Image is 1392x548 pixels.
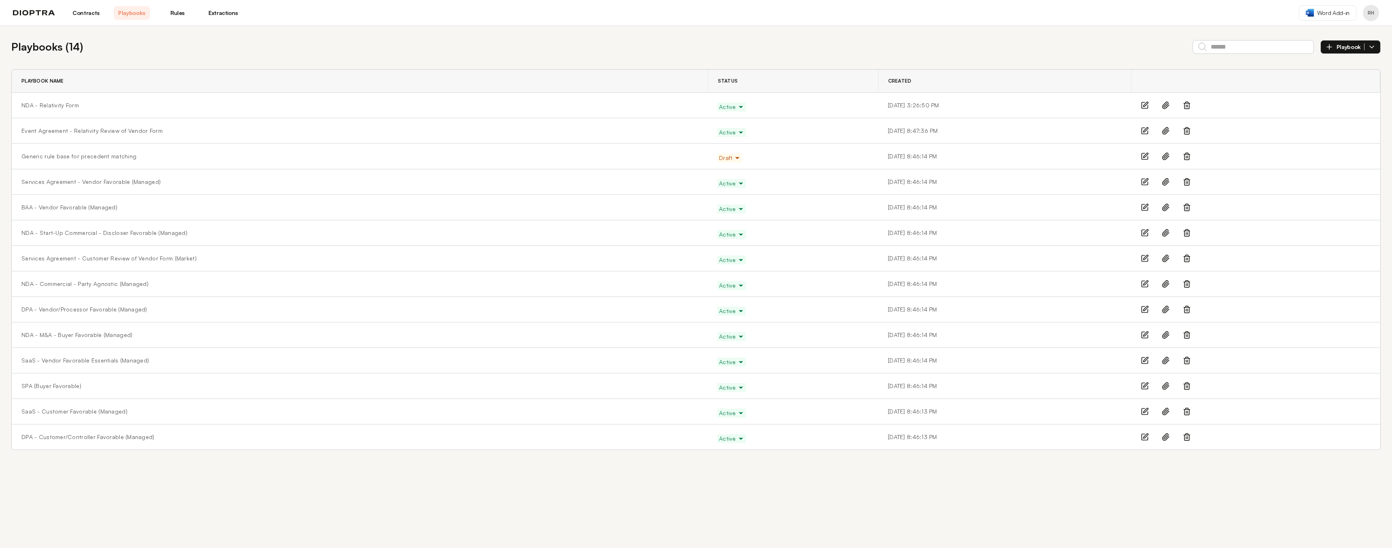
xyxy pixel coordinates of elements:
a: Rules [159,6,195,20]
span: Active [719,358,744,366]
button: Active [717,332,746,341]
h2: Playbooks ( 14 ) [11,39,83,55]
span: Draft [719,154,741,162]
span: Active [719,205,744,213]
span: Active [719,230,744,239]
span: Active [719,128,744,136]
button: Active [717,256,746,264]
button: Profile menu [1363,5,1379,21]
a: NDA - M&A - Buyer Favorable (Managed) [21,331,132,339]
button: Active [717,383,746,392]
a: Extractions [205,6,241,20]
a: Services Agreement - Vendor Favorable (Managed) [21,178,161,186]
td: [DATE] 8:46:14 PM [878,297,1131,322]
span: Active [719,307,744,315]
span: Active [719,256,744,264]
button: Active [717,409,746,418]
a: DPA - Customer/Controller Favorable (Managed) [21,433,155,441]
span: Playbook Name [21,78,64,84]
a: NDA - Start-Up Commercial - Discloser Favorable (Managed) [21,229,187,237]
td: [DATE] 8:46:14 PM [878,246,1131,271]
a: Word Add-in [1299,5,1356,21]
span: Active [719,333,744,341]
a: SPA (Buyer Favorable) [21,382,81,390]
button: Playbook [1320,40,1381,54]
a: Playbooks [114,6,150,20]
a: Event Agreement - Relativity Review of Vendor Form [21,127,163,135]
a: SaaS - Vendor Favorable Essentials (Managed) [21,356,149,365]
td: [DATE] 3:26:50 PM [878,93,1131,118]
span: Active [719,179,744,188]
span: Playbook [1337,43,1364,51]
span: Active [719,409,744,417]
span: Active [719,281,744,290]
a: Contracts [68,6,104,20]
span: Word Add-in [1317,9,1350,17]
td: [DATE] 8:46:14 PM [878,322,1131,348]
a: NDA - Commercial - Party Agnostic (Managed) [21,280,149,288]
td: [DATE] 8:46:13 PM [878,399,1131,424]
button: Active [717,281,746,290]
td: [DATE] 8:46:14 PM [878,220,1131,246]
td: [DATE] 8:46:13 PM [878,424,1131,450]
a: NDA - Relativity Form [21,101,79,109]
span: Status [718,78,738,84]
button: Active [717,179,746,188]
td: [DATE] 8:46:14 PM [878,271,1131,297]
img: word [1306,9,1314,17]
a: DPA - Vendor/Processor Favorable (Managed) [21,305,147,313]
button: Draft [717,154,742,162]
button: Active [717,205,746,213]
a: BAA - Vendor Favorable (Managed) [21,203,117,211]
span: Created [888,78,912,84]
button: Active [717,128,746,137]
td: [DATE] 8:46:14 PM [878,348,1131,373]
span: Active [719,103,744,111]
span: Active [719,384,744,392]
td: [DATE] 8:47:36 PM [878,118,1131,144]
img: logo [13,10,55,16]
a: SaaS - Customer Favorable (Managed) [21,407,127,416]
a: Generic rule base for precedent matching [21,152,136,160]
td: [DATE] 8:46:14 PM [878,144,1131,169]
td: [DATE] 8:46:14 PM [878,373,1131,399]
td: [DATE] 8:46:14 PM [878,195,1131,220]
button: Active [717,307,746,316]
button: Active [717,358,746,367]
span: Active [719,435,744,443]
button: Active [717,230,746,239]
button: Active [717,102,746,111]
td: [DATE] 8:46:14 PM [878,169,1131,195]
button: Active [717,434,746,443]
a: Services Agreement - Customer Review of Vendor Form (Market) [21,254,197,262]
